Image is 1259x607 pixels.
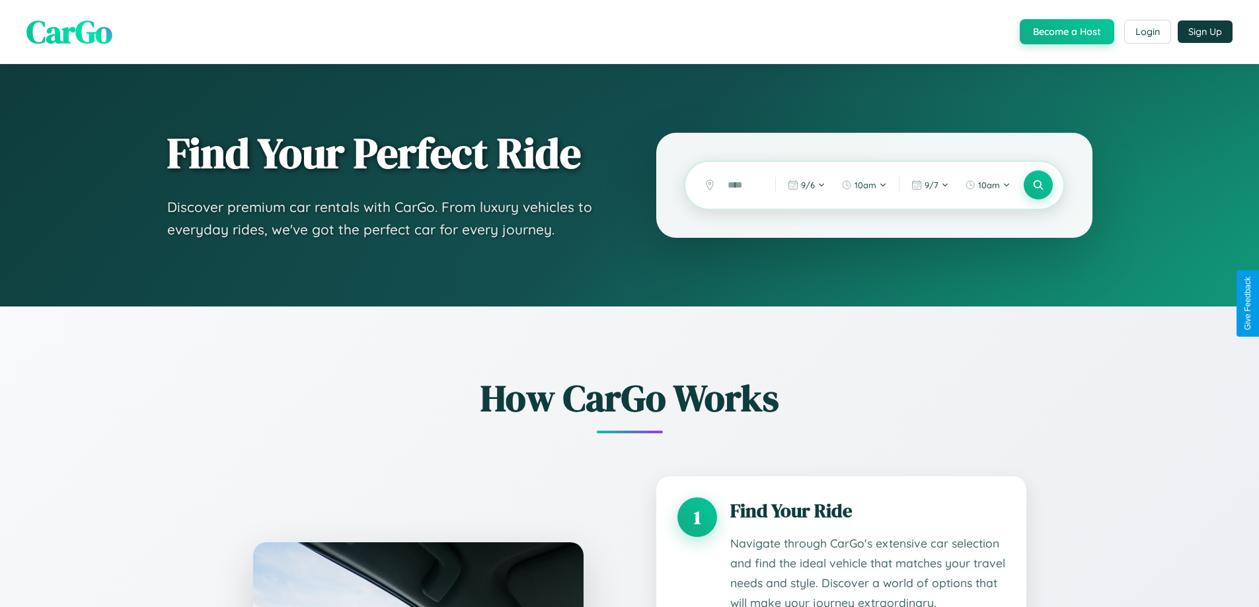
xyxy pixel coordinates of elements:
span: CarGo [26,10,112,54]
h1: Find Your Perfect Ride [167,130,603,176]
h3: Find Your Ride [730,497,1005,524]
button: Login [1124,20,1171,44]
div: Give Feedback [1243,277,1252,330]
h2: How CarGo Works [233,373,1026,423]
span: 10am [978,180,1000,190]
button: 9/6 [781,174,832,196]
button: Become a Host [1020,19,1114,44]
p: Discover premium car rentals with CarGo. From luxury vehicles to everyday rides, we've got the pe... [167,196,603,240]
button: 10am [835,174,894,196]
button: 10am [958,174,1017,196]
span: 10am [855,180,876,190]
button: Sign Up [1178,20,1233,43]
span: 9 / 7 [925,180,938,190]
div: 1 [677,497,717,537]
span: 9 / 6 [801,180,815,190]
button: 9/7 [905,174,956,196]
